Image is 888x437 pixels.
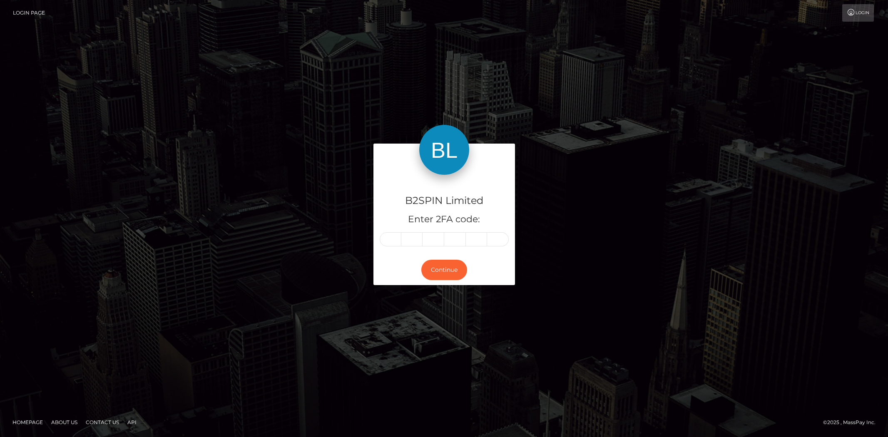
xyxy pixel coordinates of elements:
a: API [124,416,140,429]
h5: Enter 2FA code: [380,213,509,226]
a: About Us [48,416,81,429]
button: Continue [421,260,467,280]
a: Homepage [9,416,46,429]
img: B2SPIN Limited [419,125,469,175]
div: © 2025 , MassPay Inc. [823,418,882,427]
a: Login [842,4,874,22]
h4: B2SPIN Limited [380,194,509,208]
a: Login Page [13,4,45,22]
a: Contact Us [82,416,122,429]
